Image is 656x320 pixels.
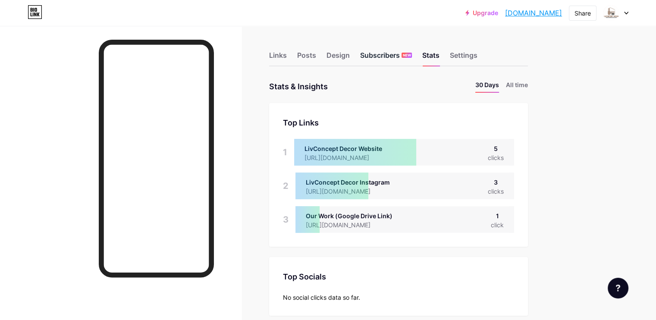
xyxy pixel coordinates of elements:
[574,9,591,18] div: Share
[403,53,411,58] span: NEW
[450,50,477,66] div: Settings
[505,8,562,18] a: [DOMAIN_NAME]
[488,153,504,162] div: clicks
[491,220,504,229] div: click
[283,293,514,302] div: No social clicks data so far.
[269,50,287,66] div: Links
[283,117,514,129] div: Top Links
[360,50,412,66] div: Subscribers
[488,178,504,187] div: 3
[491,211,504,220] div: 1
[475,80,499,93] li: 30 Days
[269,80,328,93] div: Stats & Insights
[283,206,289,233] div: 3
[306,220,392,229] div: [URL][DOMAIN_NAME]
[603,5,619,21] img: livconceptdecor
[283,139,287,166] div: 1
[326,50,350,66] div: Design
[422,50,439,66] div: Stats
[283,173,289,199] div: 2
[488,144,504,153] div: 5
[488,187,504,196] div: clicks
[283,271,514,282] div: Top Socials
[306,211,392,220] div: Our Work (Google Drive Link)
[465,9,498,16] a: Upgrade
[297,50,316,66] div: Posts
[506,80,528,93] li: All time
